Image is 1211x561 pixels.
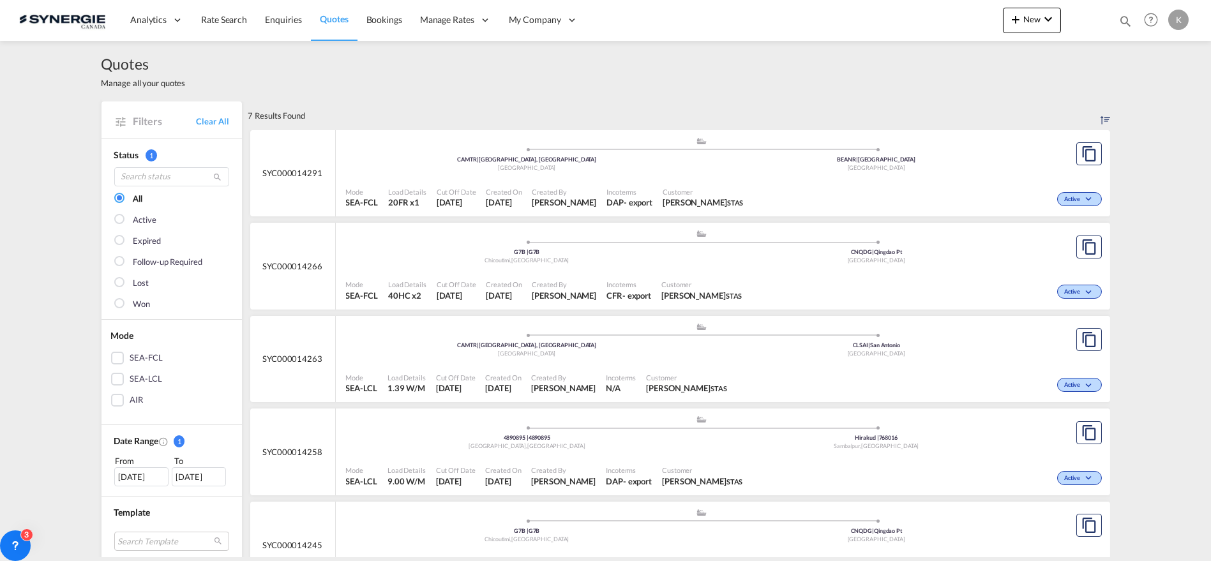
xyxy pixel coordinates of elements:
[606,475,623,487] div: DAP
[1076,236,1102,258] button: Copy Quote
[485,535,511,542] span: Chicoutimi
[848,535,905,542] span: [GEOGRAPHIC_DATA]
[532,197,596,208] span: Pablo Gomez Saldarriaga
[485,373,521,382] span: Created On
[158,437,169,447] md-icon: Created On
[387,383,425,393] span: 1.39 W/M
[262,260,322,272] span: SYC000014266
[606,280,651,289] span: Incoterms
[19,6,105,34] img: 1f56c880d42311ef80fc7dca854c8e59.png
[346,465,377,475] span: Mode
[133,193,143,206] div: All
[1076,421,1102,444] button: Copy Quote
[514,527,529,534] span: G7B
[133,235,161,248] div: Expired
[485,257,511,264] span: Chicoutimi
[262,167,322,179] span: SYC000014291
[133,277,149,290] div: Lost
[486,187,522,197] span: Created On
[1076,514,1102,537] button: Copy Quote
[510,257,511,264] span: ,
[661,280,742,289] span: Customer
[526,442,527,449] span: ,
[437,187,476,197] span: Cut Off Date
[388,197,426,208] span: 20FR x 1
[172,467,226,486] div: [DATE]
[1140,9,1162,31] span: Help
[1140,9,1168,32] div: Help
[437,280,476,289] span: Cut Off Date
[848,350,905,357] span: [GEOGRAPHIC_DATA]
[694,138,709,144] md-icon: assets/icons/custom/ship-fill.svg
[485,382,521,394] span: 22 Aug 2025
[498,164,555,171] span: [GEOGRAPHIC_DATA]
[851,248,902,255] span: CNQDG Qingdao Pt
[346,187,378,197] span: Mode
[437,197,476,208] span: 25 Aug 2025
[146,149,157,161] span: 1
[606,187,652,197] span: Incoterms
[265,14,302,25] span: Enquiries
[624,197,652,208] div: - export
[114,149,229,161] div: Status 1
[1083,196,1099,203] md-icon: icon-chevron-down
[504,434,529,441] span: 4890895
[532,280,596,289] span: Created By
[1101,101,1110,130] div: Sort by: Created On
[111,394,232,407] md-checkbox: AIR
[527,527,529,534] span: |
[477,156,479,163] span: |
[1003,8,1061,33] button: icon-plus 400-fgNewicon-chevron-down
[477,341,479,348] span: |
[498,350,555,357] span: [GEOGRAPHIC_DATA]
[114,149,139,160] span: Status
[694,324,709,330] md-icon: assets/icons/custom/ship-fill.svg
[262,353,322,364] span: SYC000014263
[1076,328,1102,351] button: Copy Quote
[623,475,652,487] div: - export
[262,446,322,458] span: SYC000014258
[485,475,521,487] span: 22 Aug 2025
[1168,10,1189,30] div: K
[711,384,727,393] span: STAS
[872,527,874,534] span: |
[694,230,709,237] md-icon: assets/icons/custom/ship-fill.svg
[663,197,743,208] span: Karine Harvey STAS
[320,13,348,24] span: Quotes
[387,465,426,475] span: Load Details
[102,77,186,89] span: Manage all your quotes
[133,214,156,227] div: Active
[457,341,596,348] span: CAMTR [GEOGRAPHIC_DATA], [GEOGRAPHIC_DATA]
[387,476,425,486] span: 9.00 W/M
[388,187,426,197] span: Load Details
[346,373,377,382] span: Mode
[1057,192,1101,206] div: Change Status Here
[114,167,229,186] input: Search status
[1008,11,1023,27] md-icon: icon-plus 400-fg
[201,14,247,25] span: Rate Search
[174,435,185,447] span: 1
[877,434,879,441] span: |
[511,257,569,264] span: [GEOGRAPHIC_DATA]
[111,373,232,385] md-checkbox: SEA-LCL
[527,248,529,255] span: |
[196,116,229,127] a: Clear All
[436,373,476,382] span: Cut Off Date
[511,535,569,542] span: [GEOGRAPHIC_DATA]
[727,198,744,207] span: STAS
[346,280,378,289] span: Mode
[622,290,651,301] div: - export
[1064,195,1083,204] span: Active
[848,257,905,264] span: [GEOGRAPHIC_DATA]
[531,382,596,394] span: Karen Mercier
[531,475,596,487] span: Karen Mercier
[527,442,585,449] span: [GEOGRAPHIC_DATA]
[387,373,426,382] span: Load Details
[1041,11,1056,27] md-icon: icon-chevron-down
[111,352,232,364] md-checkbox: SEA-FCL
[861,442,919,449] span: [GEOGRAPHIC_DATA]
[606,382,621,394] div: N/A
[133,298,151,311] div: Won
[1076,142,1102,165] button: Copy Quote
[486,197,522,208] span: 25 Aug 2025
